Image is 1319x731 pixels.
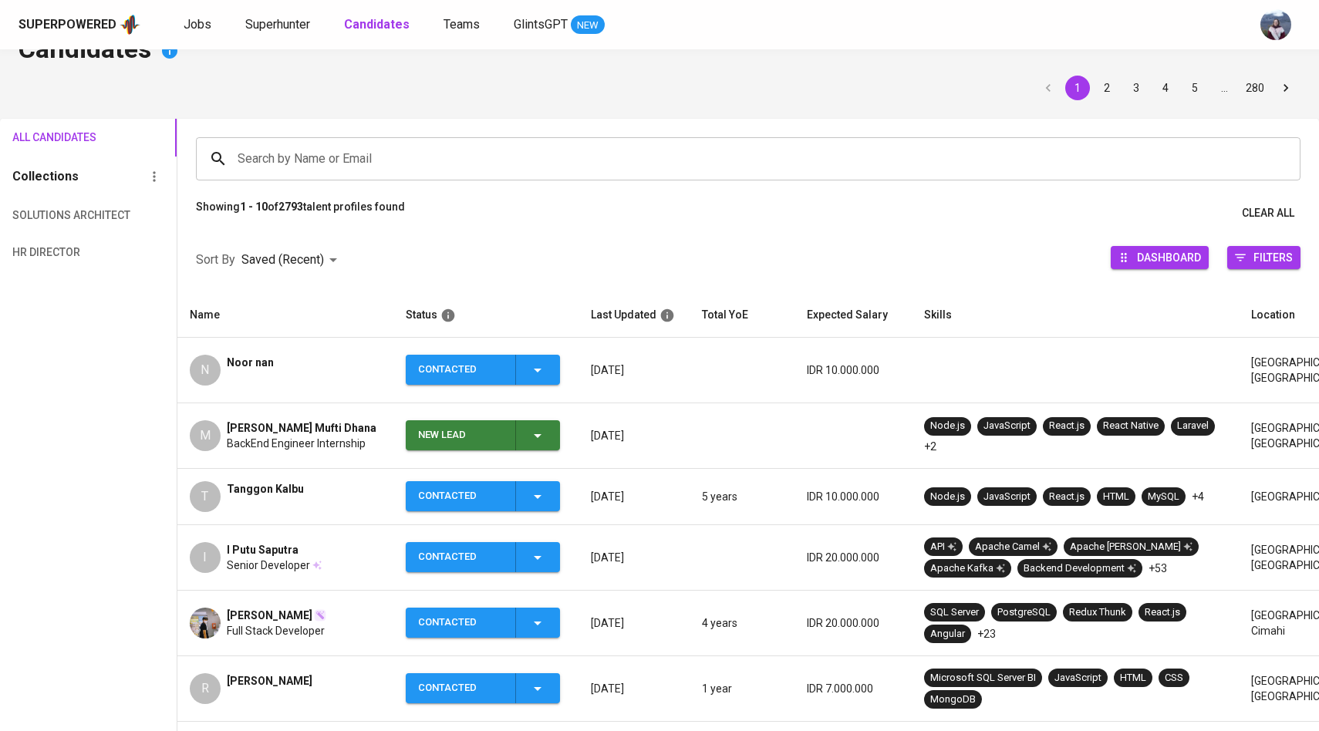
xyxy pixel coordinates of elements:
button: Go to page 280 [1241,76,1269,100]
th: Expected Salary [794,293,912,338]
div: Node.js [930,419,965,433]
div: React.js [1049,490,1085,504]
div: Contacted [418,355,503,385]
p: +4 [1192,489,1204,504]
th: Status [393,293,579,338]
img: christine.raharja@glints.com [1260,9,1291,40]
p: [DATE] [591,681,677,696]
div: JavaScript [983,419,1031,433]
a: Candidates [344,15,413,35]
div: Backend Development [1024,561,1136,576]
button: Dashboard [1111,246,1209,269]
p: IDR 10.000.000 [807,489,899,504]
span: [PERSON_NAME] [227,673,312,689]
div: R [190,673,221,704]
span: [PERSON_NAME] [227,608,312,623]
p: IDR 7.000.000 [807,681,899,696]
th: Name [177,293,393,338]
span: Senior Developer [227,558,310,573]
a: Superhunter [245,15,313,35]
button: Contacted [406,355,560,385]
span: I Putu Saputra [227,542,299,558]
span: Full Stack Developer [227,623,325,638]
th: Skills [912,293,1239,338]
div: React.js [1049,419,1085,433]
button: Clear All [1236,199,1300,227]
div: React Native [1103,419,1159,433]
p: 1 year [702,681,782,696]
p: [DATE] [591,362,677,378]
p: [DATE] [591,489,677,504]
p: [DATE] [591,550,677,565]
div: I [190,542,221,573]
b: 1 - 10 [240,200,268,213]
span: BackEnd Engineer Internship [227,436,366,451]
button: page 1 [1065,76,1090,100]
button: Filters [1227,246,1300,269]
div: Laravel [1177,419,1209,433]
span: Dashboard [1137,247,1201,268]
div: API [930,540,956,554]
span: Clear All [1242,204,1294,223]
span: [PERSON_NAME] Mufti Dhana [227,420,376,436]
div: React.js [1145,605,1180,620]
a: Superpoweredapp logo [19,13,140,36]
span: HR Director [12,243,96,262]
span: Superhunter [245,17,310,32]
p: Showing of talent profiles found [196,199,405,227]
span: All Candidates [12,128,96,147]
div: JavaScript [1054,671,1101,686]
th: Total YoE [690,293,794,338]
div: PostgreSQL [997,605,1051,620]
span: GlintsGPT [514,17,568,32]
p: IDR 10.000.000 [807,362,899,378]
span: Teams [444,17,480,32]
span: Solutions Architect [12,206,96,225]
p: +23 [977,626,996,642]
div: Microsoft SQL Server BI [930,671,1036,686]
div: T [190,481,221,512]
button: Contacted [406,673,560,703]
b: Candidates [344,17,410,32]
button: Go to page 3 [1124,76,1149,100]
button: Contacted [406,542,560,572]
span: Filters [1253,247,1293,268]
a: Teams [444,15,483,35]
p: Saved (Recent) [241,251,324,269]
img: app logo [120,13,140,36]
p: IDR 20.000.000 [807,615,899,631]
div: Apache Kafka [930,561,1005,576]
h4: Candidates [19,32,1300,69]
div: Node.js [930,490,965,504]
p: [DATE] [591,428,677,443]
div: CSS [1165,671,1183,686]
div: MongoDB [930,692,976,707]
button: Go to next page [1273,76,1298,100]
button: Contacted [406,608,560,638]
span: Noor nan [227,355,274,370]
span: NEW [571,18,605,33]
div: Contacted [418,481,503,511]
p: [DATE] [591,615,677,631]
div: Apache Camel [975,540,1051,554]
div: SQL Server [930,605,979,620]
span: Jobs [184,17,211,32]
div: Redux Thunk [1069,605,1126,620]
p: +53 [1149,561,1167,576]
button: Go to page 5 [1182,76,1207,100]
div: HTML [1103,490,1129,504]
button: Contacted [406,481,560,511]
button: New Lead [406,420,560,450]
div: … [1212,80,1236,96]
div: Angular [930,627,965,642]
div: M [190,420,221,451]
h6: Collections [12,166,79,187]
button: Go to page 4 [1153,76,1178,100]
div: Contacted [418,608,503,638]
span: Tanggon Kalbu [227,481,304,497]
a: GlintsGPT NEW [514,15,605,35]
a: Jobs [184,15,214,35]
nav: pagination navigation [1034,76,1300,100]
div: Superpowered [19,16,116,34]
div: N [190,355,221,386]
